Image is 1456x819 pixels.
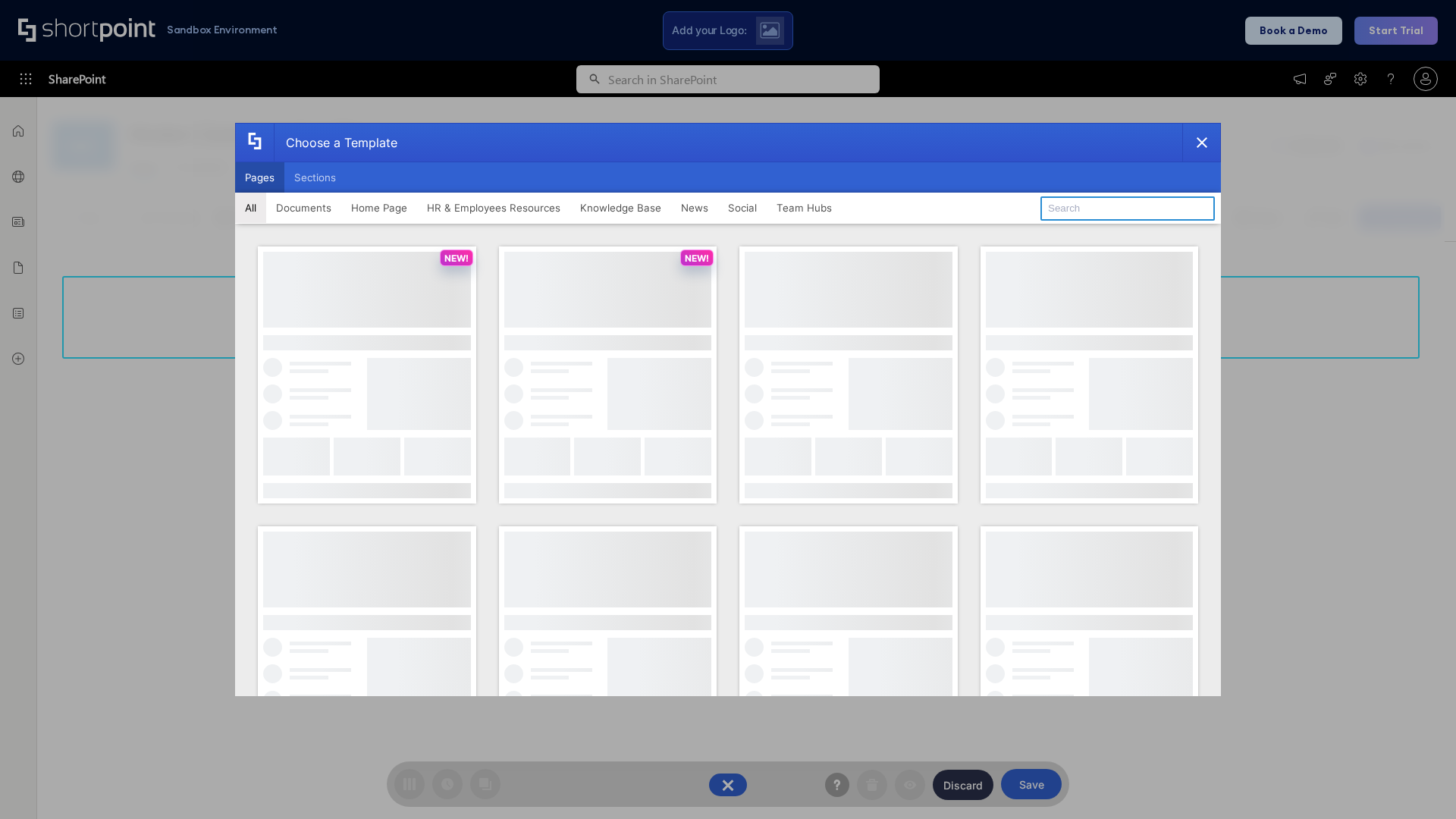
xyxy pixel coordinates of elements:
p: NEW! [444,253,469,264]
div: Choose a Template [274,124,397,162]
button: HR & Employees Resources [417,193,570,223]
div: template selector [235,123,1221,696]
button: Social [718,193,767,223]
input: Search [1040,196,1215,221]
button: Home Page [341,193,417,223]
button: All [235,193,266,223]
button: Knowledge Base [570,193,671,223]
button: News [671,193,718,223]
button: Pages [235,162,284,193]
button: Documents [266,193,341,223]
button: Sections [284,162,346,193]
p: NEW! [685,253,709,264]
button: Team Hubs [767,193,842,223]
iframe: Chat Widget [1380,746,1456,819]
